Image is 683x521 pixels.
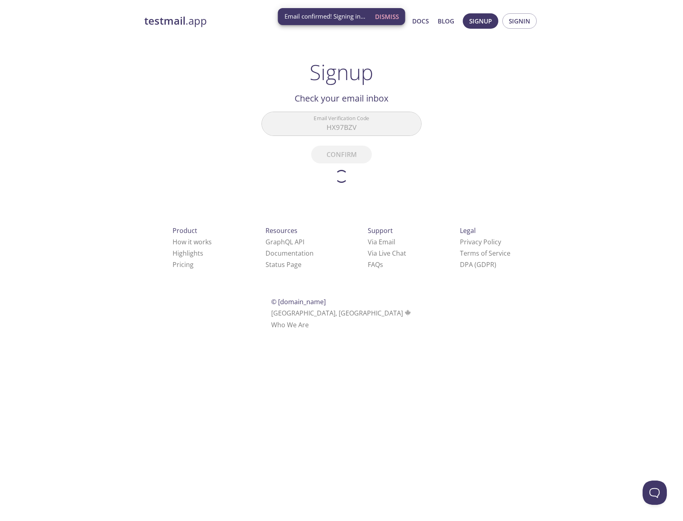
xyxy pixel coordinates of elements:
span: Signup [469,16,492,26]
a: Pricing [173,260,194,269]
a: Via Live Chat [368,249,406,258]
span: Dismiss [375,11,399,22]
strong: testmail [144,14,186,28]
span: Resources [266,226,297,235]
button: Signin [502,13,537,29]
a: Highlights [173,249,203,258]
button: Dismiss [372,9,402,24]
a: FAQ [368,260,383,269]
h1: Signup [310,60,373,84]
a: Status Page [266,260,301,269]
h2: Check your email inbox [261,91,422,105]
a: GraphQL API [266,237,304,246]
a: How it works [173,237,212,246]
button: Signup [463,13,498,29]
span: Email confirmed! Signing in... [285,12,365,21]
a: Via Email [368,237,395,246]
a: Documentation [266,249,314,258]
span: [GEOGRAPHIC_DATA], [GEOGRAPHIC_DATA] [271,309,412,318]
a: Blog [438,16,454,26]
span: Support [368,226,393,235]
span: Signin [509,16,530,26]
iframe: Help Scout Beacon - Open [643,481,667,505]
span: Legal [460,226,476,235]
a: Privacy Policy [460,237,501,246]
a: testmail.app [144,14,334,28]
a: Terms of Service [460,249,510,258]
a: DPA (GDPR) [460,260,496,269]
a: Docs [412,16,429,26]
span: s [380,260,383,269]
span: Product [173,226,197,235]
a: Who We Are [271,320,309,329]
span: © [DOMAIN_NAME] [271,297,326,306]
